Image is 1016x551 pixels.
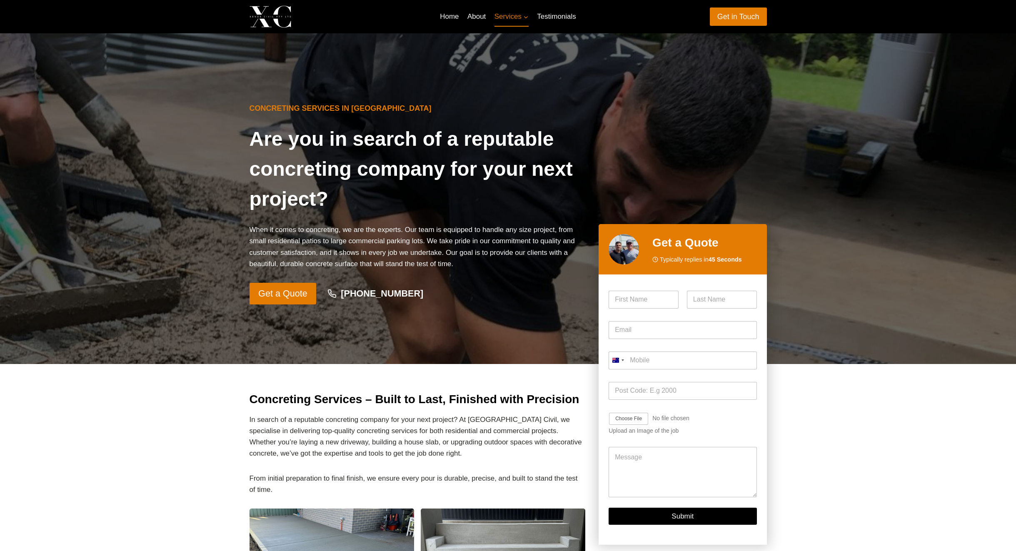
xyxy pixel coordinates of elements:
strong: 45 Seconds [709,256,742,263]
p: Xenos Civil [298,10,357,23]
h2: Get a Quote [652,234,757,252]
a: Xenos Civil [250,5,357,27]
button: Selected country [609,352,627,369]
a: Home [436,7,463,27]
img: Xenos Civil [250,5,291,27]
h6: Concreting Services in [GEOGRAPHIC_DATA] [250,103,586,114]
input: Mobile [609,352,756,369]
span: Typically replies in [660,255,742,264]
input: Post Code: E.g 2000 [609,382,756,400]
span: Get a Quote [258,287,307,301]
strong: [PHONE_NUMBER] [341,288,423,299]
h2: Concreting Services – Built to Last, Finished with Precision [250,391,586,408]
button: Submit [609,508,756,525]
p: From initial preparation to final finish, we ensure every pour is durable, precise, and built to ... [250,473,586,495]
a: [PHONE_NUMBER] [320,284,431,303]
a: Services [490,7,533,27]
div: Upload an Image of the job [609,427,756,434]
a: Get a Quote [250,283,317,304]
span: Services [494,11,529,22]
input: First Name [609,291,679,309]
input: Email [609,321,756,339]
p: In search of a reputable concreting company for your next project? At [GEOGRAPHIC_DATA] Civil, we... [250,414,586,459]
p: When it comes to concreting, we are the experts. Our team is equipped to handle any size project,... [250,224,586,269]
input: Last Name [687,291,757,309]
nav: Primary Navigation [436,7,580,27]
a: Get in Touch [710,7,767,25]
a: About [463,7,490,27]
a: Testimonials [533,7,580,27]
h1: Are you in search of a reputable concreting company for your next project? [250,124,586,214]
